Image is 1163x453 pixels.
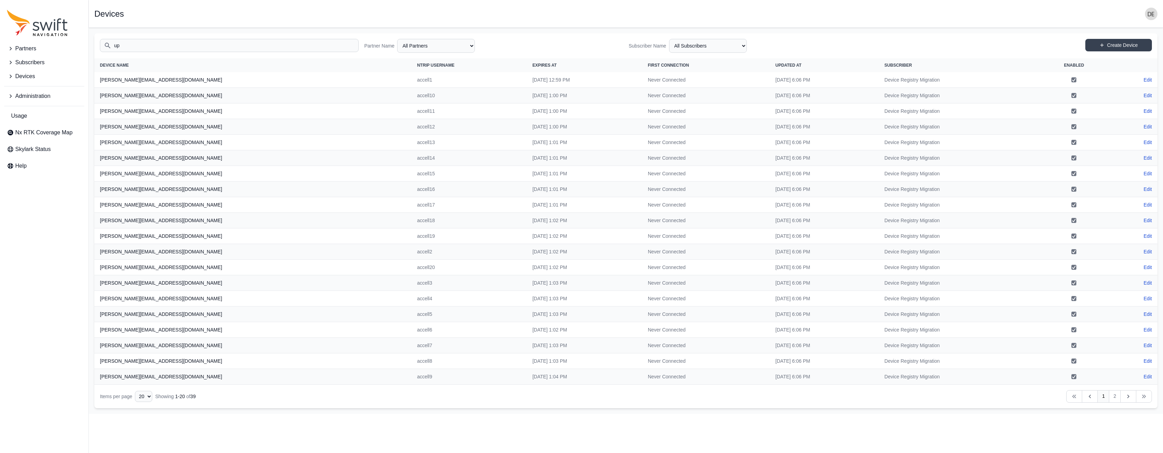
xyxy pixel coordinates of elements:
td: Device Registry Migration [879,322,1037,338]
th: [PERSON_NAME][EMAIL_ADDRESS][DOMAIN_NAME] [94,103,411,119]
td: [DATE] 1:02 PM [527,213,642,228]
label: Subscriber Name [629,42,666,49]
td: Never Connected [642,338,770,353]
td: Never Connected [642,353,770,369]
th: [PERSON_NAME][EMAIL_ADDRESS][DOMAIN_NAME] [94,228,411,244]
td: accell8 [411,353,527,369]
td: [DATE] 6:06 PM [770,322,879,338]
td: Never Connected [642,275,770,291]
a: Edit [1144,92,1152,99]
td: [DATE] 6:06 PM [770,166,879,182]
th: [PERSON_NAME][EMAIL_ADDRESS][DOMAIN_NAME] [94,353,411,369]
h1: Devices [94,10,124,18]
td: Never Connected [642,135,770,150]
td: Never Connected [642,103,770,119]
a: Edit [1144,326,1152,333]
td: accell7 [411,338,527,353]
select: Display Limit [135,391,152,402]
th: [PERSON_NAME][EMAIL_ADDRESS][DOMAIN_NAME] [94,72,411,88]
a: Help [4,159,84,173]
th: [PERSON_NAME][EMAIL_ADDRESS][DOMAIN_NAME] [94,213,411,228]
td: [DATE] 1:01 PM [527,135,642,150]
span: Usage [11,112,27,120]
td: [DATE] 1:00 PM [527,88,642,103]
td: Device Registry Migration [879,213,1037,228]
th: [PERSON_NAME][EMAIL_ADDRESS][DOMAIN_NAME] [94,88,411,103]
th: [PERSON_NAME][EMAIL_ADDRESS][DOMAIN_NAME] [94,369,411,385]
td: Never Connected [642,150,770,166]
a: Edit [1144,342,1152,349]
td: Device Registry Migration [879,72,1037,88]
td: Device Registry Migration [879,197,1037,213]
td: accell3 [411,275,527,291]
td: [DATE] 1:03 PM [527,353,642,369]
a: Edit [1144,373,1152,380]
td: accell14 [411,150,527,166]
td: accell15 [411,166,527,182]
a: Edit [1144,217,1152,224]
td: Device Registry Migration [879,166,1037,182]
a: Edit [1144,123,1152,130]
th: [PERSON_NAME][EMAIL_ADDRESS][DOMAIN_NAME] [94,119,411,135]
td: [DATE] 6:06 PM [770,197,879,213]
td: accell16 [411,182,527,197]
span: 39 [190,394,196,399]
th: [PERSON_NAME][EMAIL_ADDRESS][DOMAIN_NAME] [94,275,411,291]
a: Edit [1144,279,1152,286]
td: [DATE] 6:06 PM [770,260,879,275]
label: Partner Name [364,42,394,49]
td: [DATE] 6:06 PM [770,72,879,88]
td: Never Connected [642,307,770,322]
th: [PERSON_NAME][EMAIL_ADDRESS][DOMAIN_NAME] [94,182,411,197]
a: 1 [1097,390,1109,403]
span: Skylark Status [15,145,51,153]
td: [DATE] 1:03 PM [527,338,642,353]
td: Never Connected [642,260,770,275]
th: Subscriber [879,58,1037,72]
img: user photo [1145,8,1157,20]
td: [DATE] 6:06 PM [770,275,879,291]
td: Device Registry Migration [879,338,1037,353]
td: Device Registry Migration [879,275,1037,291]
td: [DATE] 6:06 PM [770,307,879,322]
td: Never Connected [642,291,770,307]
td: [DATE] 1:01 PM [527,182,642,197]
td: [DATE] 1:02 PM [527,322,642,338]
a: Edit [1144,139,1152,146]
div: Showing of [155,393,196,400]
td: Never Connected [642,88,770,103]
a: Edit [1144,186,1152,193]
th: [PERSON_NAME][EMAIL_ADDRESS][DOMAIN_NAME] [94,291,411,307]
span: Updated At [776,63,802,68]
td: [DATE] 6:06 PM [770,291,879,307]
td: [DATE] 1:02 PM [527,244,642,260]
a: 2 [1109,390,1121,403]
span: Items per page [100,394,132,399]
td: Device Registry Migration [879,353,1037,369]
a: Nx RTK Coverage Map [4,126,84,140]
th: [PERSON_NAME][EMAIL_ADDRESS][DOMAIN_NAME] [94,197,411,213]
td: Never Connected [642,119,770,135]
td: Device Registry Migration [879,260,1037,275]
td: [DATE] 6:06 PM [770,244,879,260]
td: [DATE] 6:06 PM [770,338,879,353]
td: Device Registry Migration [879,150,1037,166]
th: [PERSON_NAME][EMAIL_ADDRESS][DOMAIN_NAME] [94,150,411,166]
select: Partner Name [397,39,475,53]
td: [DATE] 12:59 PM [527,72,642,88]
span: Expires At [532,63,557,68]
th: [PERSON_NAME][EMAIL_ADDRESS][DOMAIN_NAME] [94,135,411,150]
th: [PERSON_NAME][EMAIL_ADDRESS][DOMAIN_NAME] [94,244,411,260]
td: [DATE] 6:06 PM [770,369,879,385]
th: Device Name [94,58,411,72]
a: Edit [1144,248,1152,255]
select: Subscriber [669,39,747,53]
td: [DATE] 6:06 PM [770,353,879,369]
td: [DATE] 6:06 PM [770,182,879,197]
th: [PERSON_NAME][EMAIL_ADDRESS][DOMAIN_NAME] [94,307,411,322]
th: [PERSON_NAME][EMAIL_ADDRESS][DOMAIN_NAME] [94,322,411,338]
a: Edit [1144,358,1152,364]
td: [DATE] 1:02 PM [527,228,642,244]
span: First Connection [648,63,689,68]
a: Edit [1144,295,1152,302]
